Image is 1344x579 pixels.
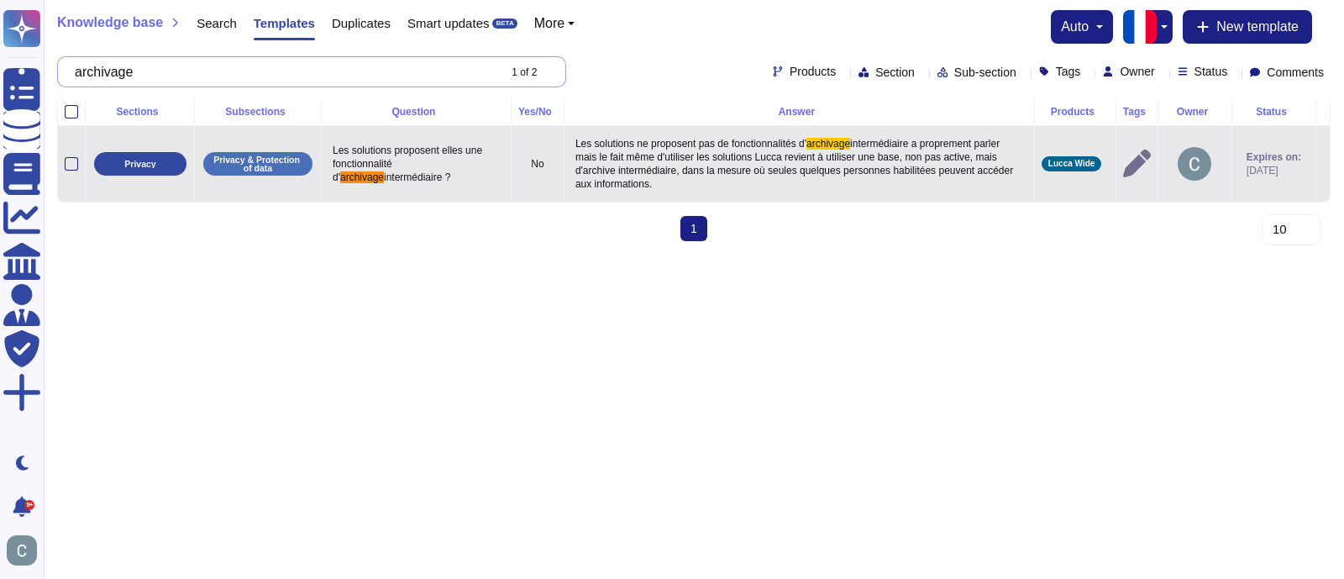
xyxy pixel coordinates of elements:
[1247,150,1301,164] span: Expires on:
[340,171,384,183] span: archivage
[680,216,707,241] span: 1
[1267,66,1324,78] span: Comments
[1216,20,1299,34] span: New template
[790,66,836,77] span: Products
[1247,164,1301,177] span: [DATE]
[806,138,850,150] span: archivage
[92,107,187,117] div: Sections
[1123,10,1157,44] img: fr
[954,66,1016,78] span: Sub-section
[209,155,307,173] p: Privacy & Protection of data
[3,532,49,569] button: user
[1183,10,1312,44] button: New template
[1165,107,1225,117] div: Owner
[333,145,485,183] span: Les solutions proposent elles une fonctionnalité d'
[534,17,564,30] span: More
[1178,147,1211,181] img: user
[1048,160,1095,168] span: Lucca Wide
[1042,107,1109,117] div: Products
[1056,66,1081,77] span: Tags
[332,17,391,29] span: Duplicates
[1194,66,1228,77] span: Status
[407,17,490,29] span: Smart updates
[66,57,496,87] input: Search by keywords
[875,66,915,78] span: Section
[24,500,34,510] div: 9+
[512,67,537,77] div: 1 of 2
[571,107,1027,117] div: Answer
[197,17,237,29] span: Search
[1123,107,1151,117] div: Tags
[518,107,557,117] div: Yes/No
[254,17,315,29] span: Templates
[1061,20,1089,34] span: auto
[534,17,575,30] button: More
[1061,20,1103,34] button: auto
[57,16,163,29] span: Knowledge base
[1120,66,1154,77] span: Owner
[575,138,806,150] span: Les solutions ne proposent pas de fonctionnalités d'
[328,107,504,117] div: Question
[1239,107,1309,117] div: Status
[384,171,450,183] span: intermédiaire ?
[202,107,314,117] div: Subsections
[492,18,517,29] div: BETA
[518,157,557,171] p: No
[7,535,37,566] img: user
[124,160,155,169] p: Privacy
